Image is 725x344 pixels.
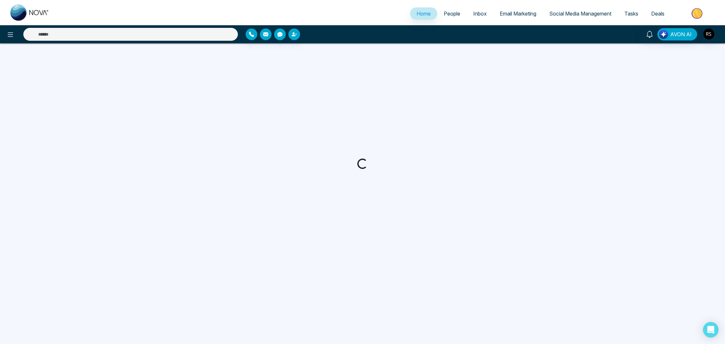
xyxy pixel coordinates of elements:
[674,6,721,21] img: Market-place.gif
[670,30,692,38] span: AVON AI
[659,30,668,39] img: Lead Flow
[500,10,536,17] span: Email Marketing
[467,7,493,20] a: Inbox
[657,28,697,40] button: AVON AI
[473,10,487,17] span: Inbox
[703,28,714,39] img: User Avatar
[410,7,437,20] a: Home
[493,7,543,20] a: Email Marketing
[543,7,618,20] a: Social Media Management
[10,5,49,21] img: Nova CRM Logo
[437,7,467,20] a: People
[417,10,431,17] span: Home
[624,10,638,17] span: Tasks
[645,7,671,20] a: Deals
[549,10,611,17] span: Social Media Management
[444,10,460,17] span: People
[618,7,645,20] a: Tasks
[651,10,664,17] span: Deals
[703,322,719,338] div: Open Intercom Messenger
